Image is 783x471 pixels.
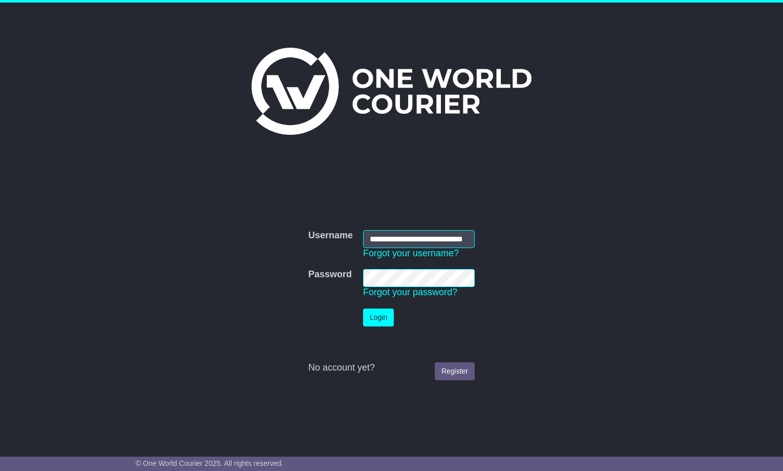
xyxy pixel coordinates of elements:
[435,362,475,380] a: Register
[308,362,475,374] div: No account yet?
[363,248,459,258] a: Forgot your username?
[136,459,284,467] span: © One World Courier 2025. All rights reserved.
[363,287,457,297] a: Forgot your password?
[308,230,353,241] label: Username
[251,48,531,135] img: One World
[308,269,352,280] label: Password
[363,309,394,326] button: Login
